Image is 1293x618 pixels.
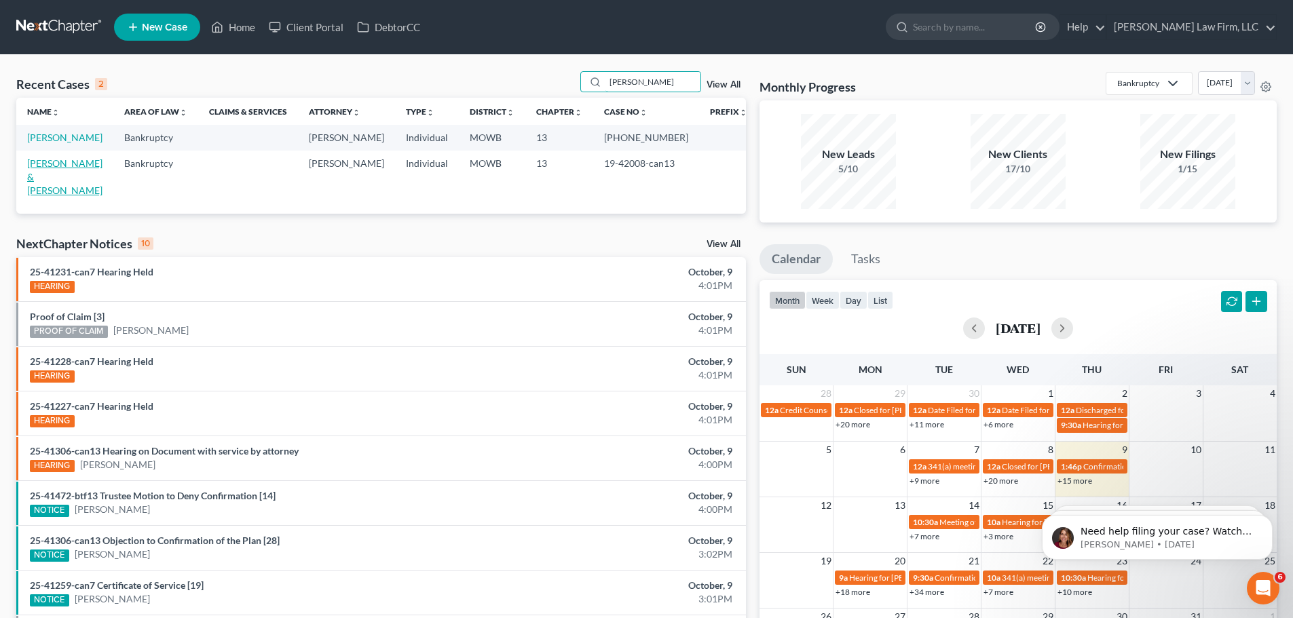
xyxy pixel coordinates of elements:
[507,592,732,606] div: 3:01PM
[30,535,280,546] a: 25-41306-can13 Objection to Confirmation of the Plan [28]
[525,125,593,150] td: 13
[30,549,69,562] div: NOTICE
[839,573,848,583] span: 9a
[507,279,732,292] div: 4:01PM
[27,132,102,143] a: [PERSON_NAME]
[350,15,427,39] a: DebtorCC
[30,281,75,293] div: HEARING
[1121,385,1129,402] span: 2
[30,460,75,472] div: HEARING
[1002,461,1165,471] span: Closed for [PERSON_NAME], Demetrielannett
[30,266,153,277] a: 25-41231-can7 Hearing Held
[59,52,234,64] p: Message from Katie, sent 1w ago
[1061,461,1082,471] span: 1:46p
[910,587,944,597] a: +34 more
[910,476,939,486] a: +9 more
[1140,162,1235,176] div: 1/15
[1007,364,1029,375] span: Wed
[179,109,187,117] i: unfold_more
[352,109,360,117] i: unfold_more
[30,579,204,591] a: 25-41259-can7 Certificate of Service [19]
[27,107,60,117] a: Nameunfold_more
[459,125,525,150] td: MOWB
[913,461,926,471] span: 12a
[899,442,907,458] span: 6
[605,72,700,92] input: Search by name...
[1076,405,1194,415] span: Discharged for [PERSON_NAME]
[525,151,593,203] td: 13
[426,109,434,117] i: unfold_more
[967,385,981,402] span: 30
[507,547,732,561] div: 3:02PM
[983,476,1018,486] a: +20 more
[913,405,926,415] span: 12a
[787,364,806,375] span: Sun
[971,147,1066,162] div: New Clients
[836,587,870,597] a: +18 more
[1087,573,1180,583] span: Hearing for 1 Big Red, LLC
[893,497,907,514] span: 13
[507,489,732,503] div: October, 9
[710,107,747,117] a: Prefixunfold_more
[913,517,938,527] span: 10:30a
[30,400,153,412] a: 25-41227-can7 Hearing Held
[707,239,741,249] a: View All
[1057,587,1092,597] a: +10 more
[507,265,732,279] div: October, 9
[836,419,870,429] a: +20 more
[1189,442,1203,458] span: 10
[95,78,107,90] div: 2
[1263,442,1277,458] span: 11
[801,147,896,162] div: New Leads
[113,151,198,203] td: Bankruptcy
[913,573,933,583] span: 9:30a
[406,107,434,117] a: Typeunfold_more
[801,162,896,176] div: 5/10
[760,79,856,95] h3: Monthly Progress
[1047,442,1055,458] span: 8
[75,592,150,606] a: [PERSON_NAME]
[75,503,150,516] a: [PERSON_NAME]
[839,244,893,274] a: Tasks
[939,517,1090,527] span: Meeting of Creditors for [PERSON_NAME]
[935,364,953,375] span: Tue
[849,573,955,583] span: Hearing for [PERSON_NAME]
[967,553,981,569] span: 21
[142,22,187,33] span: New Case
[59,39,233,131] span: Need help filing your case? Watch this video! Still need help? Here are two articles with instruc...
[1057,476,1092,486] a: +15 more
[819,385,833,402] span: 28
[113,324,189,337] a: [PERSON_NAME]
[739,109,747,117] i: unfold_more
[138,237,153,250] div: 10
[987,461,1000,471] span: 12a
[507,324,732,337] div: 4:01PM
[1082,364,1102,375] span: Thu
[987,405,1000,415] span: 12a
[298,151,395,203] td: [PERSON_NAME]
[983,419,1013,429] a: +6 more
[765,405,779,415] span: 12a
[1061,420,1081,430] span: 9:30a
[30,370,75,383] div: HEARING
[1269,385,1277,402] span: 4
[1002,405,1187,415] span: Date Filed for [PERSON_NAME] & [PERSON_NAME]
[1002,517,1108,527] span: Hearing for [PERSON_NAME]
[707,80,741,90] a: View All
[967,497,981,514] span: 14
[75,547,150,561] a: [PERSON_NAME]
[309,107,360,117] a: Attorneyunfold_more
[395,125,459,150] td: Individual
[1121,442,1129,458] span: 9
[1083,461,1235,471] span: Confirmation hearing for Apple Central KC
[507,458,732,471] div: 4:00PM
[506,109,514,117] i: unfold_more
[987,573,1000,583] span: 10a
[30,415,75,427] div: HEARING
[760,244,833,274] a: Calendar
[1107,15,1276,39] a: [PERSON_NAME] Law Firm, LLC
[124,107,187,117] a: Area of Lawunfold_more
[913,14,1037,39] input: Search by name...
